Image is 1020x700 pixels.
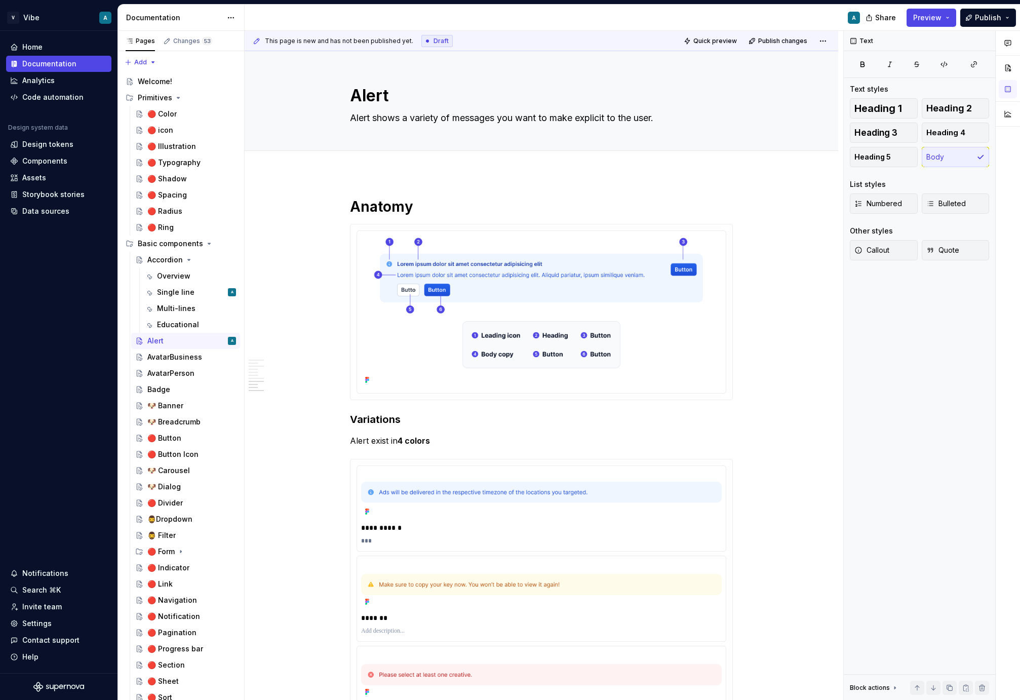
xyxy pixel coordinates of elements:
[6,39,111,55] a: Home
[6,56,111,72] a: Documentation
[850,681,899,695] div: Block actions
[6,632,111,648] button: Contact support
[22,635,80,645] div: Contact support
[147,465,190,476] div: 🐶 Carousel
[6,136,111,152] a: Design tokens
[6,615,111,632] a: Settings
[348,110,731,126] textarea: Alert shows a variety of messages you want to make explicit to the user.
[131,365,240,381] a: AvatarPerson
[147,579,173,589] div: 🔴 Link
[147,530,176,540] div: 🧔‍♂️ Filter
[23,13,40,23] div: Vibe
[22,652,38,662] div: Help
[22,75,55,86] div: Analytics
[147,514,192,524] div: 🧔‍♂️Dropdown
[131,543,240,560] div: 🔴 Form
[6,72,111,89] a: Analytics
[975,13,1001,23] span: Publish
[960,9,1016,27] button: Publish
[681,34,741,48] button: Quick preview
[131,560,240,576] a: 🔴 Indicator
[2,7,115,28] button: VVibeA
[131,527,240,543] a: 🧔‍♂️ Filter
[126,37,155,45] div: Pages
[131,608,240,625] a: 🔴 Notification
[131,592,240,608] a: 🔴 Navigation
[131,462,240,479] a: 🐶 Carousel
[141,317,240,333] a: Educational
[758,37,807,45] span: Publish changes
[147,676,179,686] div: 🔴 Sheet
[33,682,84,692] svg: Supernova Logo
[147,109,177,119] div: 🔴 Color
[147,141,196,151] div: 🔴 Illustration
[147,401,183,411] div: 🐶 Banner
[922,193,990,214] button: Bulleted
[202,37,212,45] span: 53
[157,320,199,330] div: Educational
[231,287,233,297] div: A
[860,9,903,27] button: Share
[131,657,240,673] a: 🔴 Section
[122,236,240,252] div: Basic components
[22,42,43,52] div: Home
[22,618,52,629] div: Settings
[131,219,240,236] a: 🔴 Ring
[147,611,200,621] div: 🔴 Notification
[131,511,240,527] a: 🧔‍♂️Dropdown
[907,9,956,27] button: Preview
[122,55,160,69] button: Add
[913,13,941,23] span: Preview
[6,170,111,186] a: Assets
[147,498,183,508] div: 🔴 Divider
[131,641,240,657] a: 🔴 Progress bar
[6,582,111,598] button: Search ⌘K
[122,73,240,90] a: Welcome!
[147,206,182,216] div: 🔴 Radius
[131,381,240,398] a: Badge
[7,12,19,24] div: V
[6,599,111,615] a: Invite team
[22,206,69,216] div: Data sources
[141,284,240,300] a: Single lineA
[22,139,73,149] div: Design tokens
[348,84,731,108] textarea: Alert
[693,37,737,45] span: Quick preview
[850,240,918,260] button: Callout
[173,37,212,45] div: Changes
[147,482,181,492] div: 🐶 Dialog
[922,123,990,143] button: Heading 4
[926,245,959,255] span: Quote
[854,199,902,209] span: Numbered
[434,37,449,45] span: Draft
[147,368,194,378] div: AvatarPerson
[147,660,185,670] div: 🔴 Section
[926,199,966,209] span: Bulleted
[131,398,240,414] a: 🐶 Banner
[147,336,164,346] div: Alert
[850,193,918,214] button: Numbered
[6,186,111,203] a: Storybook stories
[850,84,888,94] div: Text styles
[854,103,902,113] span: Heading 1
[850,684,890,692] div: Block actions
[922,98,990,119] button: Heading 2
[147,449,199,459] div: 🔴 Button Icon
[147,158,201,168] div: 🔴 Typography
[131,673,240,689] a: 🔴 Sheet
[22,156,67,166] div: Components
[6,203,111,219] a: Data sources
[265,37,413,45] span: This page is new and has not been published yet.
[147,125,173,135] div: 🔴 icon
[850,147,918,167] button: Heading 5
[147,563,189,573] div: 🔴 Indicator
[6,649,111,665] button: Help
[131,252,240,268] a: Accordion
[852,14,856,22] div: A
[131,430,240,446] a: 🔴 Button
[22,602,62,612] div: Invite team
[22,189,85,200] div: Storybook stories
[131,625,240,641] a: 🔴 Pagination
[854,152,891,162] span: Heading 5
